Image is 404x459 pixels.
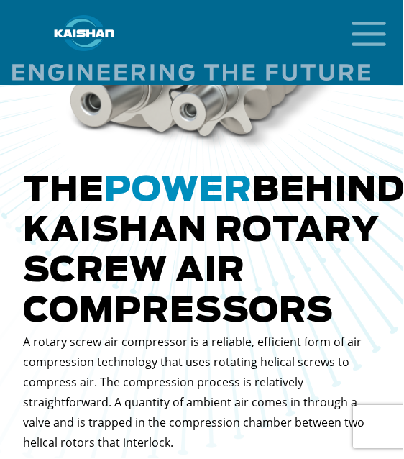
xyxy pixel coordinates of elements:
img: kaishan logo [31,16,139,52]
p: A rotary screw air compressor is a reliable, efficient form of air compression technology that us... [24,332,380,453]
img: Engineering the future [13,52,371,81]
h1: The behind Kaishan rotary screw air compressors [24,171,380,332]
span: power [105,174,253,209]
a: mobile menu [346,18,371,42]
